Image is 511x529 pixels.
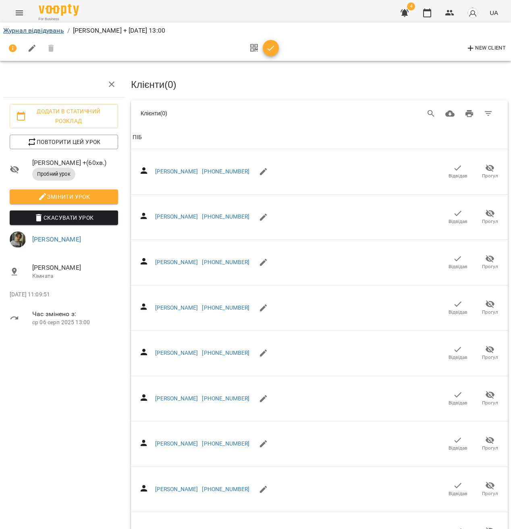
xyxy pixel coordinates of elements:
a: [PERSON_NAME] [155,304,198,311]
span: Додати в статичний розклад [16,106,112,126]
p: [PERSON_NAME] + [DATE] 13:00 [73,26,165,35]
button: Прогул [474,342,506,364]
span: Відвідав [449,354,467,361]
span: Пробний урок [32,171,75,178]
button: Повторити цей урок [10,135,118,149]
a: [PHONE_NUMBER] [202,440,249,447]
span: Повторити цей урок [16,137,112,147]
button: Фільтр [479,104,498,123]
span: Відвідав [449,445,467,452]
span: New Client [466,44,506,53]
a: [PHONE_NUMBER] [202,350,249,356]
a: Журнал відвідувань [3,27,64,34]
button: Прогул [474,433,506,455]
span: Скасувати Урок [16,213,112,223]
a: [PHONE_NUMBER] [202,486,249,492]
li: / [67,26,70,35]
a: [PHONE_NUMBER] [202,395,249,402]
button: Відвідав [442,296,474,319]
span: Прогул [482,173,498,179]
div: Table Toolbar [131,100,508,126]
a: [PERSON_NAME] [155,213,198,220]
img: avatar_s.png [467,7,478,19]
span: [PERSON_NAME] [32,263,118,273]
span: Відвідав [449,490,467,497]
a: [PHONE_NUMBER] [202,168,249,175]
button: Прогул [474,387,506,410]
button: Прогул [474,251,506,274]
span: Відвідав [449,309,467,316]
span: UA [490,8,498,17]
button: Відвідав [442,160,474,183]
button: Прогул [474,478,506,501]
a: [PHONE_NUMBER] [202,304,249,311]
a: [PERSON_NAME] [155,395,198,402]
img: d6c74e1006c1d6d819e5041804e48d76.jpg [10,231,26,248]
span: Прогул [482,490,498,497]
nav: breadcrumb [3,26,508,35]
span: Прогул [482,354,498,361]
button: Додати в статичний розклад [10,104,118,128]
a: [PERSON_NAME] [155,259,198,265]
a: [PERSON_NAME] [155,350,198,356]
img: Voopty Logo [39,4,79,16]
button: Search [422,104,441,123]
span: Відвідав [449,263,467,270]
div: Клієнти ( 0 ) [141,109,294,117]
span: Прогул [482,263,498,270]
button: Відвідав [442,433,474,455]
p: Кімната [32,272,118,280]
button: Відвідав [442,206,474,228]
button: Змінити урок [10,190,118,204]
span: Відвідав [449,400,467,406]
span: Прогул [482,400,498,406]
span: Змінити урок [16,192,112,202]
span: For Business [39,17,79,22]
a: [PERSON_NAME] [155,440,198,447]
a: [PERSON_NAME] [32,235,81,243]
button: Відвідав [442,387,474,410]
p: ср 06 серп 2025 13:00 [32,319,118,327]
button: Завантажити CSV [440,104,460,123]
button: Скасувати Урок [10,210,118,225]
button: Відвідав [442,342,474,364]
span: Час змінено з: [32,309,118,319]
div: ПІБ [133,133,142,142]
button: UA [486,5,501,20]
button: New Client [464,42,508,55]
span: ПІБ [133,133,506,142]
span: Відвідав [449,218,467,225]
button: Відвідав [442,478,474,501]
span: 4 [407,2,415,10]
span: Прогул [482,218,498,225]
button: Друк [460,104,479,123]
span: Відвідав [449,173,467,179]
a: [PERSON_NAME] [155,486,198,492]
div: Sort [133,133,142,142]
p: [DATE] 11:09:51 [10,291,118,299]
button: Прогул [474,296,506,319]
span: Прогул [482,309,498,316]
button: Відвідав [442,251,474,274]
button: Прогул [474,160,506,183]
a: [PHONE_NUMBER] [202,259,249,265]
button: Menu [10,3,29,23]
h3: Клієнти ( 0 ) [131,79,508,90]
span: Прогул [482,445,498,452]
button: Прогул [474,206,506,228]
span: [PERSON_NAME] + ( 60 хв. ) [32,158,118,168]
a: [PERSON_NAME] [155,168,198,175]
a: [PHONE_NUMBER] [202,213,249,220]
